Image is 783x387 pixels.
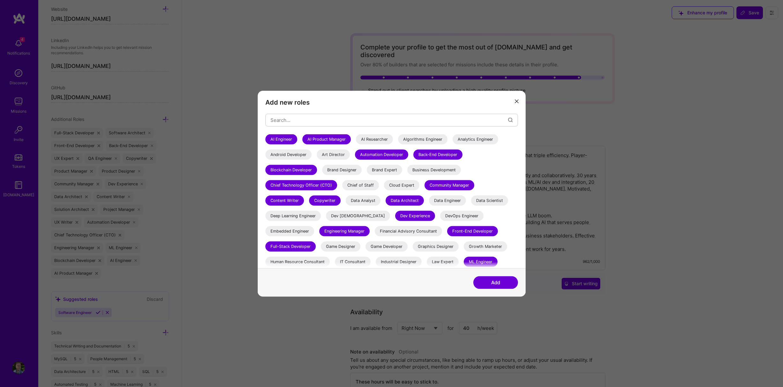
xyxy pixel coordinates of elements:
[265,149,312,160] div: Android Developer
[375,226,442,236] div: Financial Advisory Consultant
[321,241,360,251] div: Game Designer
[384,180,419,190] div: Cloud Expert
[265,226,314,236] div: Embedded Engineer
[425,180,474,190] div: Community Manager
[309,195,341,205] div: Copywriter
[386,195,424,205] div: Data Architect
[398,134,447,144] div: Algorithms Engineer
[265,98,518,106] h3: Add new roles
[471,195,508,205] div: Data Scientist
[407,165,461,175] div: Business Development
[464,257,498,267] div: ML Engineer
[447,226,498,236] div: Front-End Developer
[473,276,518,289] button: Add
[453,134,498,144] div: Analytics Engineer
[367,165,402,175] div: Brand Expert
[265,165,317,175] div: Blockchain Developer
[366,241,408,251] div: Game Developer
[395,211,435,221] div: Dev Experience
[335,257,371,267] div: IT Consultant
[302,134,351,144] div: AI Product Manager
[356,134,393,144] div: AI Researcher
[326,211,390,221] div: Dev [DEMOGRAPHIC_DATA]
[265,195,304,205] div: Content Writer
[464,241,507,251] div: Growth Marketer
[413,241,459,251] div: Graphics Designer
[515,100,519,103] i: icon Close
[508,118,513,123] i: icon Search
[427,257,459,267] div: Law Expert
[319,226,370,236] div: Engineering Manager
[440,211,484,221] div: DevOps Engineer
[429,195,466,205] div: Data Engineer
[265,180,337,190] div: Chief Technology Officer (CTO)
[265,241,316,251] div: Full-Stack Developer
[342,180,379,190] div: Chief of Staff
[265,257,330,267] div: Human Resource Consultant
[270,112,508,128] input: Search...
[346,195,380,205] div: Data Analyst
[376,257,422,267] div: Industrial Designer
[265,211,321,221] div: Deep Learning Engineer
[355,149,408,160] div: Automation Developer
[413,149,462,160] div: Back-End Developer
[265,134,297,144] div: AI Engineer
[317,149,350,160] div: Art Director
[322,165,362,175] div: Brand Designer
[258,91,526,296] div: modal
